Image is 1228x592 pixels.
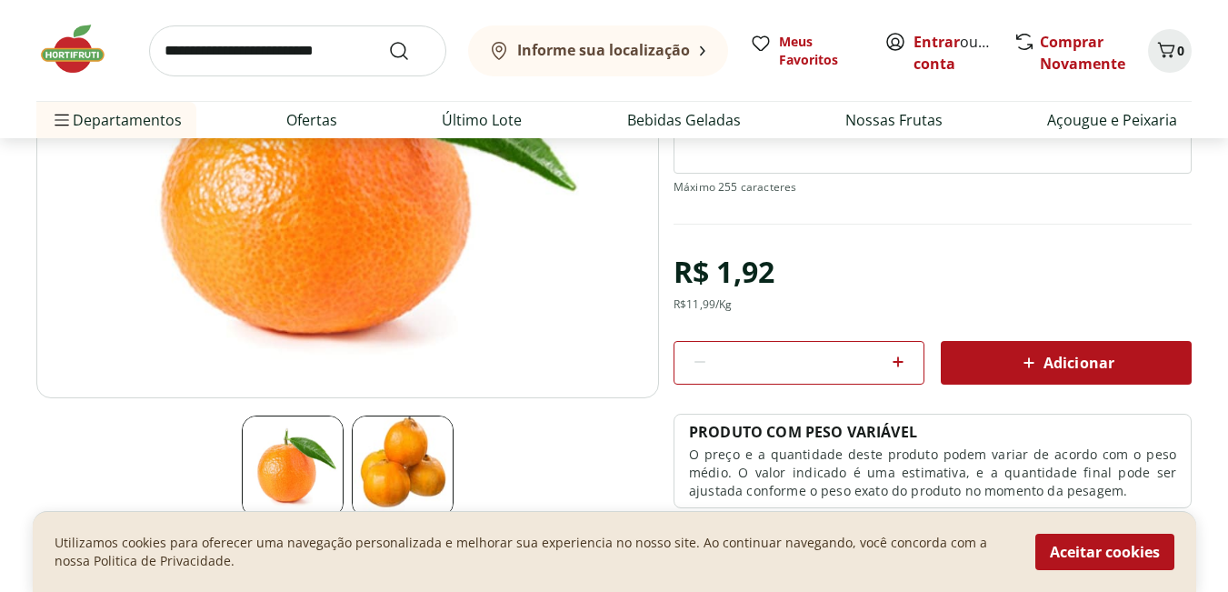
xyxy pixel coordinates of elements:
a: Comprar Novamente [1040,32,1125,74]
button: Informe sua localização [468,25,728,76]
div: R$ 11,99 /Kg [674,297,733,312]
p: PRODUTO COM PESO VARIÁVEL [689,422,917,442]
a: Ofertas [286,109,337,131]
a: Açougue e Peixaria [1047,109,1177,131]
b: Informe sua localização [517,40,690,60]
a: Nossas Frutas [845,109,943,131]
a: Último Lote [442,109,522,131]
img: Foto 1 Mexerica Rio Unidade [242,416,344,517]
input: search [149,25,446,76]
button: Submit Search [388,40,432,62]
a: Bebidas Geladas [627,109,741,131]
button: Aceitar cookies [1035,534,1174,570]
span: Adicionar [1018,352,1114,374]
a: Criar conta [914,32,1013,74]
p: O preço e a quantidade deste produto podem variar de acordo com o peso médio. O valor indicado é ... [689,446,1176,500]
img: Hortifruti [36,22,127,76]
a: Meus Favoritos [750,33,863,69]
a: Entrar [914,32,960,52]
p: Utilizamos cookies para oferecer uma navegação personalizada e melhorar sua experiencia no nosso ... [55,534,1013,570]
div: R$ 1,92 [674,246,774,297]
button: Adicionar [941,341,1192,385]
button: Carrinho [1148,29,1192,73]
span: ou [914,31,994,75]
img: Mexerica Rio Unidade [352,416,454,517]
button: Menu [51,98,73,142]
span: 0 [1177,42,1184,59]
span: Meus Favoritos [779,33,863,69]
span: Departamentos [51,98,182,142]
